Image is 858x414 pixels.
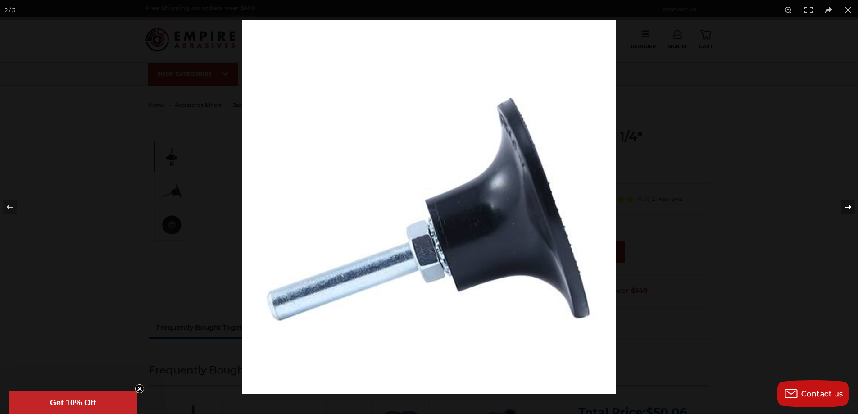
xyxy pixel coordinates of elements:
button: Contact us [777,380,849,407]
div: Get 10% OffClose teaser [9,391,137,414]
img: 2_Inch_Backing_Pad_Side__10834.1570197250.jpg [242,20,616,394]
span: Contact us [801,390,843,398]
button: Close teaser [135,384,144,393]
span: Get 10% Off [50,398,96,407]
button: Next (arrow right) [826,185,858,230]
